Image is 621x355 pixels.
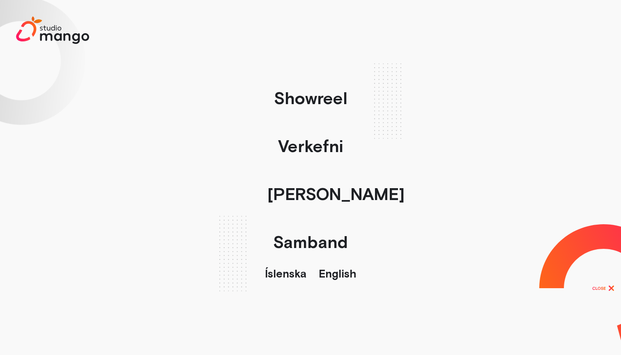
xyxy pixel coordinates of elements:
a: English [319,267,356,280]
a: Verkefni [274,122,347,170]
a: Showreel [270,74,352,122]
a: Íslenska [265,267,306,280]
a: Samband [269,218,352,266]
div: menu [586,271,621,305]
a: [PERSON_NAME] [263,170,409,218]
